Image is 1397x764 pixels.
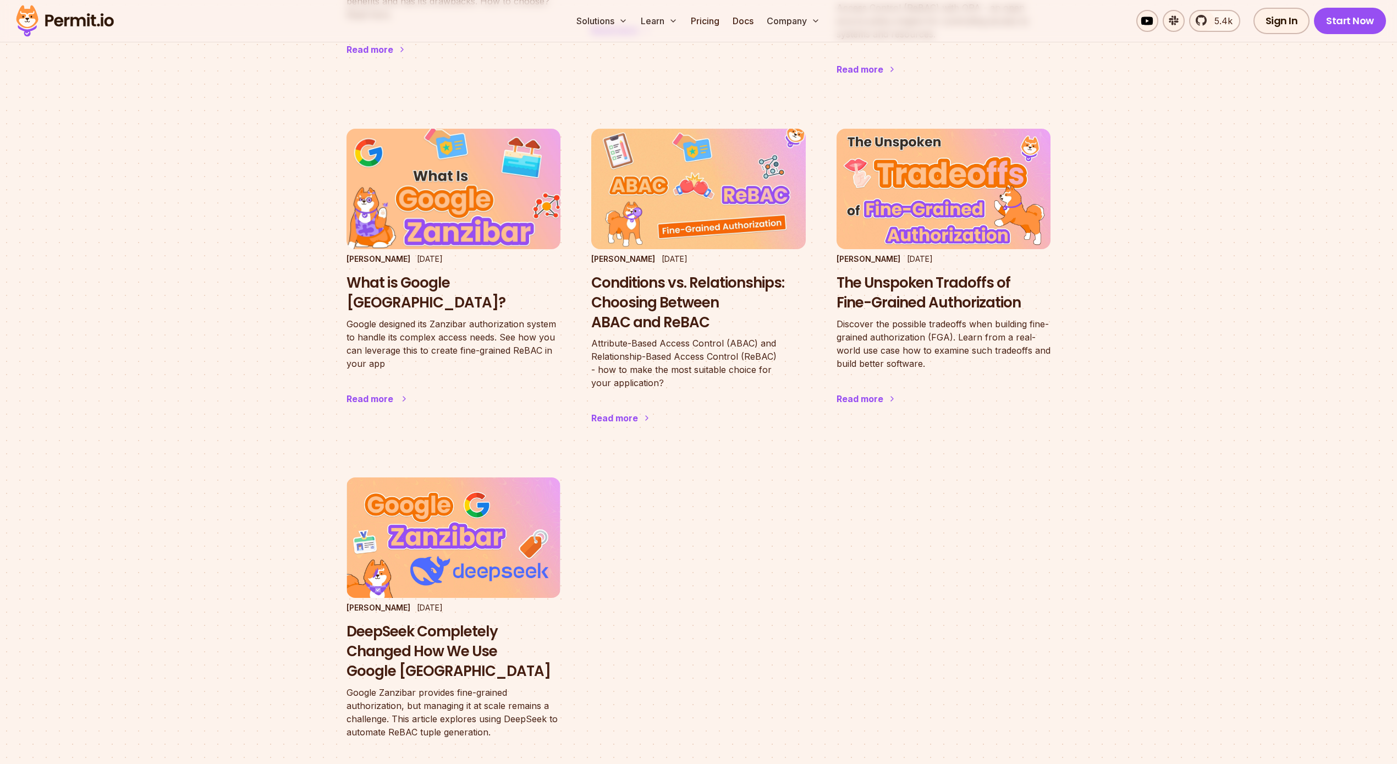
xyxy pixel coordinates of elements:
[346,392,393,405] div: Read more
[1314,8,1386,34] a: Start Now
[728,10,758,32] a: Docs
[837,273,1050,313] h3: The Unspoken Tradoffs of Fine-Grained Authorization
[346,602,410,613] p: [PERSON_NAME]
[417,254,443,263] time: [DATE]
[662,254,687,263] time: [DATE]
[11,2,119,40] img: Permit logo
[336,123,571,255] img: What is Google Zanzibar?
[572,10,632,32] button: Solutions
[837,63,883,76] div: Read more
[907,254,933,263] time: [DATE]
[591,411,638,425] div: Read more
[417,603,443,612] time: [DATE]
[346,686,560,739] p: Google Zanzibar provides fine-grained authorization, but managing it at scale remains a challenge...
[591,337,805,389] p: Attribute-Based Access Control (ABAC) and Relationship-Based Access Control (ReBAC) - how to make...
[837,317,1050,370] p: Discover the possible tradeoffs when building fine-grained authorization (FGA). Learn from a real...
[837,254,900,265] p: [PERSON_NAME]
[762,10,824,32] button: Company
[346,317,560,370] p: Google designed its Zanzibar authorization system to handle its complex access needs. See how you...
[591,254,655,265] p: [PERSON_NAME]
[1189,10,1240,32] a: 5.4k
[1253,8,1310,34] a: Sign In
[346,43,393,56] div: Read more
[346,254,410,265] p: [PERSON_NAME]
[346,477,560,598] img: DeepSeek Completely Changed How We Use Google Zanzibar
[591,129,805,447] a: Conditions vs. Relationships: Choosing Between ABAC and ReBAC[PERSON_NAME][DATE]Conditions vs. Re...
[837,129,1050,427] a: The Unspoken Tradoffs of Fine-Grained Authorization[PERSON_NAME][DATE]The Unspoken Tradoffs of Fi...
[837,129,1050,249] img: The Unspoken Tradoffs of Fine-Grained Authorization
[346,273,560,313] h3: What is Google [GEOGRAPHIC_DATA]?
[1208,14,1233,28] span: 5.4k
[346,622,560,681] h3: DeepSeek Completely Changed How We Use Google [GEOGRAPHIC_DATA]
[686,10,724,32] a: Pricing
[346,129,560,427] a: What is Google Zanzibar? [PERSON_NAME][DATE]What is Google [GEOGRAPHIC_DATA]?Google designed its ...
[591,129,805,249] img: Conditions vs. Relationships: Choosing Between ABAC and ReBAC
[636,10,682,32] button: Learn
[591,273,805,332] h3: Conditions vs. Relationships: Choosing Between ABAC and ReBAC
[837,392,883,405] div: Read more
